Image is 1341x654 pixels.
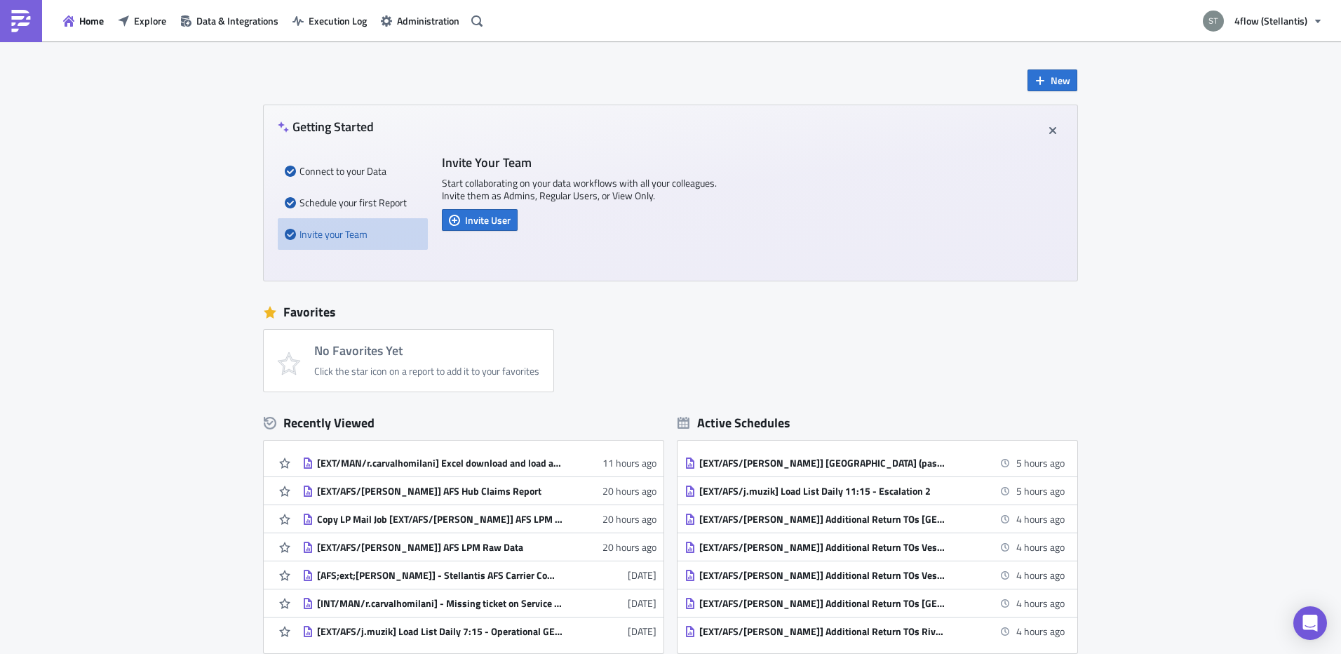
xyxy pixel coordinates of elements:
[1194,6,1330,36] button: 4flow (Stellantis)
[302,589,656,617] a: [INT/MAN/r.carvalhomilani] - Missing ticket on Service Level[DATE]
[317,541,562,554] div: [EXT/AFS/[PERSON_NAME]] AFS LPM Raw Data
[699,625,945,638] div: [EXT/AFS/[PERSON_NAME]] Additional Return TOs Rivalta
[442,209,518,231] button: Invite User
[302,618,656,645] a: [EXT/AFS/j.muzik] Load List Daily 7:15 - Operational GEFCO FR[DATE]
[302,533,656,561] a: [EXT/AFS/[PERSON_NAME]] AFS LPM Raw Data20 hours ago
[442,155,722,170] h4: Invite Your Team
[1051,73,1070,88] span: New
[1201,9,1225,33] img: Avatar
[111,10,173,32] button: Explore
[264,413,663,434] div: Recently Viewed
[699,457,945,469] div: [EXT/AFS/[PERSON_NAME]] [GEOGRAPHIC_DATA] (past 24h)
[685,449,1065,476] a: [EXT/AFS/[PERSON_NAME]] [GEOGRAPHIC_DATA] (past 24h)5 hours ago
[173,10,285,32] button: Data & Integrations
[302,449,656,476] a: [EXT/MAN/r.carvalhomilani] Excel download and load assignment list to GEFCO Hub Mulhouse11 hours ago
[302,505,656,533] a: Copy LP Mail Job [EXT/AFS/[PERSON_NAME]] AFS LPM Raw Data20 hours ago
[1016,624,1065,639] time: 2025-09-03 12:00
[628,568,656,582] time: 2025-09-02T08:41:36Z
[678,415,790,431] div: Active Schedules
[628,624,656,639] time: 2025-09-01T13:32:35Z
[602,455,656,470] time: 2025-09-02T21:33:17Z
[1016,512,1065,526] time: 2025-09-03 12:00
[1016,483,1065,498] time: 2025-09-03 11:15
[442,177,722,202] p: Start collaborating on your data workflows with all your colleagues. Invite them as Admins, Regul...
[465,213,511,227] span: Invite User
[602,483,656,498] time: 2025-09-02T13:12:43Z
[602,512,656,526] time: 2025-09-02T13:10:57Z
[317,485,562,498] div: [EXT/AFS/[PERSON_NAME]] AFS Hub Claims Report
[374,10,466,32] button: Administration
[397,13,459,28] span: Administration
[317,513,562,526] div: Copy LP Mail Job [EXT/AFS/[PERSON_NAME]] AFS LPM Raw Data
[134,13,166,28] span: Explore
[628,596,656,610] time: 2025-09-02T06:05:44Z
[1016,540,1065,554] time: 2025-09-03 12:00
[79,13,104,28] span: Home
[317,457,562,469] div: [EXT/MAN/r.carvalhomilani] Excel download and load assignment list to GEFCO Hub Mulhouse
[285,155,421,187] div: Connect to your Data
[285,187,421,218] div: Schedule your first Report
[699,569,945,582] div: [EXT/AFS/[PERSON_NAME]] Additional Return TOs Vesoul (EU Hubs)
[602,540,656,554] time: 2025-09-02T12:59:50Z
[302,561,656,589] a: [AFS;ext;[PERSON_NAME]] - Stellantis AFS Carrier Compliance Data DHL[DATE]
[1234,13,1307,28] span: 4flow (Stellantis)
[314,365,539,378] div: Click the star icon on a report to add it to your favorites
[285,218,421,250] div: Invite your Team
[685,589,1065,617] a: [EXT/AFS/[PERSON_NAME]] Additional Return TOs [GEOGRAPHIC_DATA]4 hours ago
[196,13,278,28] span: Data & Integrations
[685,561,1065,589] a: [EXT/AFS/[PERSON_NAME]] Additional Return TOs Vesoul (EU Hubs)4 hours ago
[317,625,562,638] div: [EXT/AFS/j.muzik] Load List Daily 7:15 - Operational GEFCO FR
[1016,596,1065,610] time: 2025-09-03 12:00
[309,13,367,28] span: Execution Log
[302,477,656,505] a: [EXT/AFS/[PERSON_NAME]] AFS Hub Claims Report20 hours ago
[699,597,945,610] div: [EXT/AFS/[PERSON_NAME]] Additional Return TOs [GEOGRAPHIC_DATA]
[56,10,111,32] button: Home
[10,10,32,32] img: PushMetrics
[685,533,1065,561] a: [EXT/AFS/[PERSON_NAME]] Additional Return TOs Vesoul (FR Hubs)4 hours ago
[285,10,374,32] button: Execution Log
[1016,455,1065,470] time: 2025-09-03 11:00
[699,541,945,554] div: [EXT/AFS/[PERSON_NAME]] Additional Return TOs Vesoul (FR Hubs)
[685,505,1065,533] a: [EXT/AFS/[PERSON_NAME]] Additional Return TOs [GEOGRAPHIC_DATA]4 hours ago
[317,597,562,610] div: [INT/MAN/r.carvalhomilani] - Missing ticket on Service Level
[1016,568,1065,582] time: 2025-09-03 12:00
[264,302,1077,323] div: Favorites
[278,119,374,134] h4: Getting Started
[685,618,1065,645] a: [EXT/AFS/[PERSON_NAME]] Additional Return TOs Rivalta4 hours ago
[1027,69,1077,91] button: New
[699,485,945,498] div: [EXT/AFS/j.muzik] Load List Daily 11:15 - Escalation 2
[317,569,562,582] div: [AFS;ext;[PERSON_NAME]] - Stellantis AFS Carrier Compliance Data DHL
[685,477,1065,505] a: [EXT/AFS/j.muzik] Load List Daily 11:15 - Escalation 25 hours ago
[1293,606,1327,640] div: Open Intercom Messenger
[699,513,945,526] div: [EXT/AFS/[PERSON_NAME]] Additional Return TOs [GEOGRAPHIC_DATA]
[314,344,539,358] h4: No Favorites Yet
